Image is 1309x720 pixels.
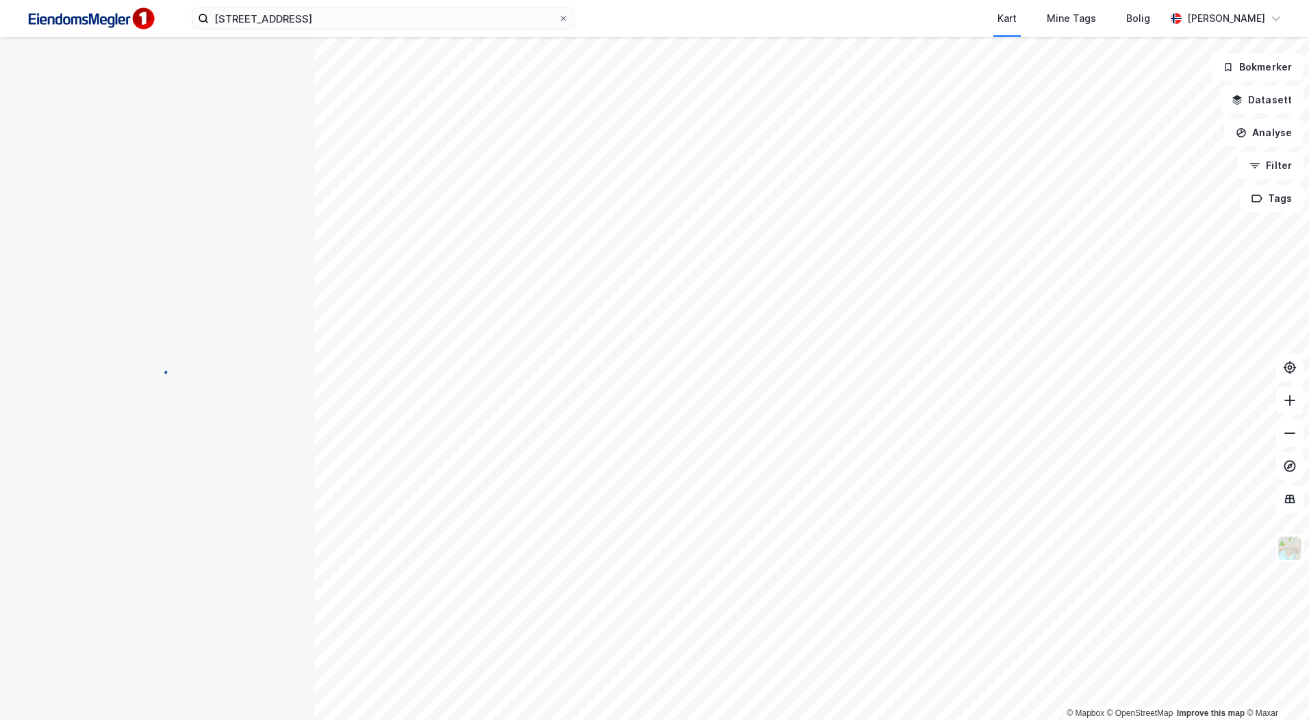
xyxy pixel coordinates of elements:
img: spinner.a6d8c91a73a9ac5275cf975e30b51cfb.svg [147,359,168,381]
button: Tags [1240,185,1304,212]
div: Kart [997,10,1017,27]
button: Bokmerker [1211,53,1304,81]
iframe: Chat Widget [1241,654,1309,720]
div: Bolig [1126,10,1150,27]
input: Søk på adresse, matrikkel, gårdeiere, leietakere eller personer [209,8,558,29]
a: OpenStreetMap [1107,708,1173,718]
button: Filter [1238,152,1304,179]
img: F4PB6Px+NJ5v8B7XTbfpPpyloAAAAASUVORK5CYII= [22,3,159,34]
a: Improve this map [1177,708,1245,718]
button: Datasett [1220,86,1304,114]
div: Kontrollprogram for chat [1241,654,1309,720]
div: Mine Tags [1047,10,1096,27]
img: Z [1277,535,1303,561]
a: Mapbox [1067,708,1104,718]
button: Analyse [1224,119,1304,146]
div: [PERSON_NAME] [1187,10,1265,27]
